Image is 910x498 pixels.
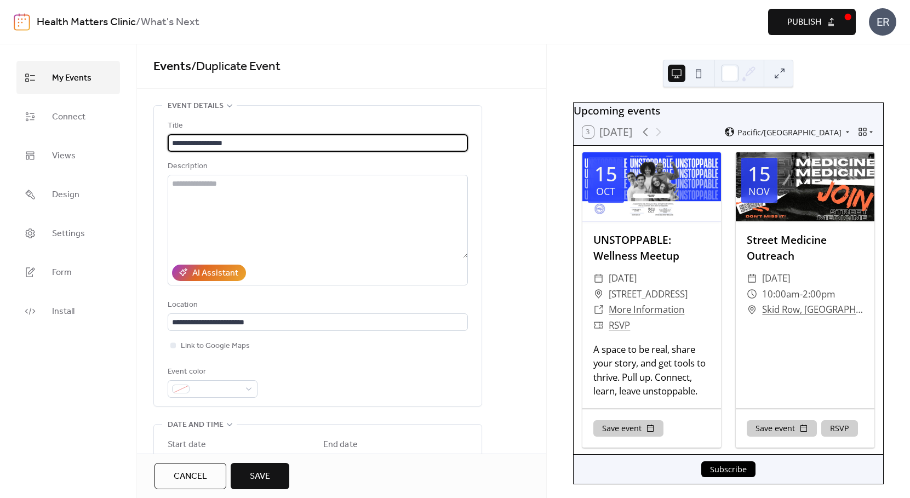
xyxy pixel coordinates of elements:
a: Skid Row, [GEOGRAPHIC_DATA], [GEOGRAPHIC_DATA] [762,302,863,318]
div: Location [168,299,466,312]
div: Title [168,119,466,133]
div: Oct [596,186,615,196]
span: Date and time [168,419,224,432]
div: Nov [748,186,770,196]
span: 10:00am [762,287,800,302]
a: Health Matters Clinic [37,12,136,33]
span: [DATE] [762,271,790,287]
span: Settings [52,225,85,242]
div: ER [869,8,896,36]
div: AI Assistant [192,267,238,280]
a: More Information [609,303,684,316]
button: Cancel [154,463,226,489]
div: End date [323,438,358,451]
span: Pacific/[GEOGRAPHIC_DATA] [737,128,842,136]
button: Subscribe [701,461,756,478]
span: [STREET_ADDRESS] [609,287,688,302]
button: Publish [768,9,856,35]
div: A space to be real, share your story, and get tools to thrive. Pull up. Connect, learn, leave uns... [582,342,721,398]
div: ​ [747,302,757,318]
div: ​ [593,287,604,302]
div: Event color [168,365,255,379]
span: Views [52,147,76,164]
span: Form [52,264,72,281]
b: / [136,12,141,33]
button: RSVP [821,420,858,437]
span: 2:00pm [803,287,835,302]
button: Save event [747,420,817,437]
span: / Duplicate Event [191,55,281,79]
div: Street Medicine Outreach [736,232,874,264]
div: ​ [593,271,604,287]
a: Views [16,139,120,172]
button: Save [231,463,289,489]
div: Start date [168,438,206,451]
div: 15 [748,164,771,184]
span: - [800,287,803,302]
div: Description [168,160,466,173]
button: Save event [593,420,663,437]
button: AI Assistant [172,265,246,281]
a: Install [16,294,120,328]
span: Save [250,470,270,483]
div: 15 [594,164,617,184]
span: Cancel [174,470,207,483]
div: ​ [747,271,757,287]
img: logo [14,13,30,31]
a: Design [16,178,120,211]
span: Link to Google Maps [181,340,250,353]
span: My Events [52,70,91,87]
div: ​ [593,318,604,334]
a: Events [153,55,191,79]
span: Publish [787,16,821,29]
a: RSVP [609,319,630,331]
a: My Events [16,61,120,94]
span: [DATE] [609,271,637,287]
div: ​ [747,287,757,302]
span: Event details [168,100,224,113]
a: Connect [16,100,120,133]
a: Form [16,255,120,289]
span: Connect [52,108,85,125]
span: Design [52,186,79,203]
div: Upcoming events [574,103,883,119]
span: Install [52,303,75,320]
div: ​ [593,302,604,318]
b: What's Next [141,12,199,33]
a: UNSTOPPABLE: Wellness Meetup [593,232,679,263]
a: Settings [16,216,120,250]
